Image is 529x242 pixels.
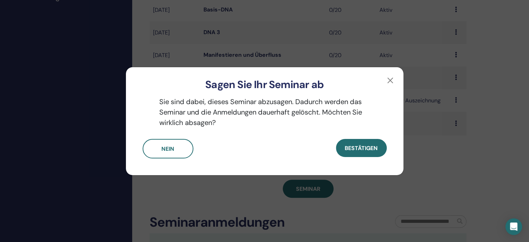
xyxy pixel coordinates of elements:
[205,78,324,91] font: Sagen Sie Ihr Seminar ab
[161,145,174,153] font: Nein
[143,139,193,158] button: Nein
[345,145,378,152] font: Bestätigen
[336,139,387,157] button: Bestätigen
[505,218,522,235] div: Öffnen Sie den Intercom Messenger
[159,97,362,127] font: Sie sind dabei, dieses Seminar abzusagen. Dadurch werden das Seminar und die Anmeldungen dauerhaf...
